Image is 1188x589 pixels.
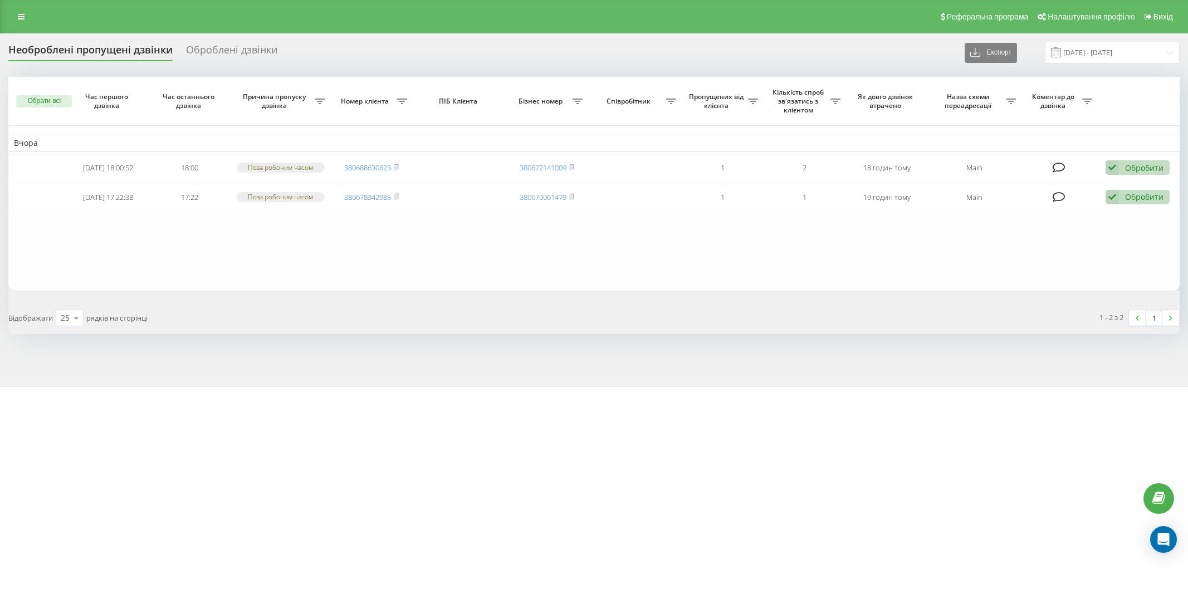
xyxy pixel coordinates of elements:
[687,92,748,110] span: Пропущених від клієнта
[1027,92,1082,110] span: Коментар до дзвінка
[520,163,566,173] a: 380672141009
[682,184,764,211] td: 1
[149,184,231,211] td: 17:22
[8,135,1180,151] td: Вчора
[520,192,566,202] a: 380670061479
[237,192,325,202] div: Поза робочим часом
[1150,526,1177,553] div: Open Intercom Messenger
[1153,12,1173,21] span: Вихід
[928,154,1021,181] td: Main
[1125,192,1163,202] div: Обробити
[1099,312,1123,323] div: 1 - 2 з 2
[344,192,391,202] a: 380678342985
[846,154,928,181] td: 18 годин тому
[965,43,1017,63] button: Експорт
[186,44,277,61] div: Оброблені дзвінки
[682,154,764,181] td: 1
[1125,163,1163,173] div: Обробити
[336,97,397,106] span: Номер клієнта
[67,154,149,181] td: [DATE] 18:00:52
[237,92,315,110] span: Причина пропуску дзвінка
[67,184,149,211] td: [DATE] 17:22:38
[86,313,148,323] span: рядків на сторінці
[1048,12,1135,21] span: Налаштування профілю
[344,163,391,173] a: 380688630623
[149,154,231,181] td: 18:00
[928,184,1021,211] td: Main
[61,312,70,323] div: 25
[846,184,928,211] td: 19 годин тому
[237,163,325,172] div: Поза робочим часом
[76,92,140,110] span: Час першого дзвінка
[8,313,53,323] span: Відображати
[158,92,222,110] span: Час останнього дзвінка
[764,154,845,181] td: 2
[512,97,573,106] span: Бізнес номер
[764,184,845,211] td: 1
[422,97,496,106] span: ПІБ Клієнта
[933,92,1006,110] span: Назва схеми переадресації
[1146,310,1162,326] a: 1
[947,12,1029,21] span: Реферальна програма
[855,92,918,110] span: Як довго дзвінок втрачено
[8,44,173,61] div: Необроблені пропущені дзвінки
[769,88,830,114] span: Кількість спроб зв'язатись з клієнтом
[594,97,666,106] span: Співробітник
[16,95,72,107] button: Обрати всі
